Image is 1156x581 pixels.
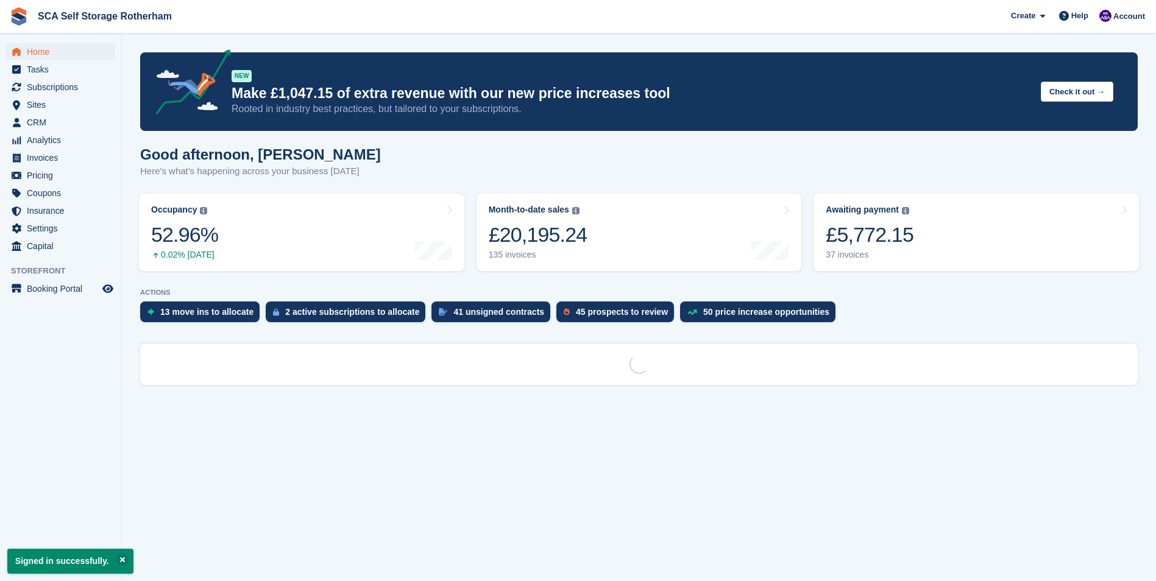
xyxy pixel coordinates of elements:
[6,220,115,237] a: menu
[6,238,115,255] a: menu
[1011,10,1035,22] span: Create
[27,61,100,78] span: Tasks
[572,207,580,214] img: icon-info-grey-7440780725fd019a000dd9b08b2336e03edf1995a4989e88bcd33f0948082b44.svg
[902,207,909,214] img: icon-info-grey-7440780725fd019a000dd9b08b2336e03edf1995a4989e88bcd33f0948082b44.svg
[556,301,680,328] a: 45 prospects to review
[27,114,100,131] span: CRM
[576,307,668,317] div: 45 prospects to review
[439,308,447,315] img: contract_signature_icon-13c848040528278c33f63329250d36e43548de30e8caae1d1a13099fd9432cc5.svg
[27,185,100,202] span: Coupons
[6,132,115,149] a: menu
[826,250,913,260] div: 37 invoices
[6,149,115,166] a: menu
[687,309,697,315] img: price_increase_opportunities-93ffe204e8149a01c8c9dc8f82e8f89637d9d84a8eef4429ea346261dce0b2c0.svg
[814,194,1139,271] a: Awaiting payment £5,772.15 37 invoices
[146,49,231,119] img: price-adjustments-announcement-icon-8257ccfd72463d97f412b2fc003d46551f7dbcb40ab6d574587a9cd5c0d94...
[477,194,802,271] a: Month-to-date sales £20,195.24 135 invoices
[6,167,115,184] a: menu
[6,114,115,131] a: menu
[151,250,218,260] div: 0.02% [DATE]
[453,307,544,317] div: 41 unsigned contracts
[6,96,115,113] a: menu
[489,222,587,247] div: £20,195.24
[10,7,28,26] img: stora-icon-8386f47178a22dfd0bd8f6a31ec36ba5ce8667c1dd55bd0f319d3a0aa187defe.svg
[489,250,587,260] div: 135 invoices
[232,85,1031,102] p: Make £1,047.15 of extra revenue with our new price increases tool
[27,43,100,60] span: Home
[11,265,121,277] span: Storefront
[1041,82,1113,102] button: Check it out →
[7,549,133,574] p: Signed in successfully.
[6,61,115,78] a: menu
[140,164,381,178] p: Here's what's happening across your business [DATE]
[140,289,1138,297] p: ACTIONS
[27,167,100,184] span: Pricing
[273,308,279,316] img: active_subscription_to_allocate_icon-d502201f5373d7db506a760aba3b589e785aa758c864c3986d89f69b8ff3...
[27,202,100,219] span: Insurance
[826,205,899,215] div: Awaiting payment
[6,202,115,219] a: menu
[6,79,115,96] a: menu
[140,146,381,163] h1: Good afternoon, [PERSON_NAME]
[703,307,829,317] div: 50 price increase opportunities
[160,307,254,317] div: 13 move ins to allocate
[27,220,100,237] span: Settings
[27,149,100,166] span: Invoices
[139,194,464,271] a: Occupancy 52.96% 0.02% [DATE]
[826,222,913,247] div: £5,772.15
[200,207,207,214] img: icon-info-grey-7440780725fd019a000dd9b08b2336e03edf1995a4989e88bcd33f0948082b44.svg
[6,43,115,60] a: menu
[101,281,115,296] a: Preview store
[489,205,569,215] div: Month-to-date sales
[232,102,1031,116] p: Rooted in industry best practices, but tailored to your subscriptions.
[680,301,842,328] a: 50 price increase opportunities
[27,79,100,96] span: Subscriptions
[285,307,419,317] div: 2 active subscriptions to allocate
[1099,10,1112,22] img: Kelly Neesham
[266,301,431,328] a: 2 active subscriptions to allocate
[151,222,218,247] div: 52.96%
[151,205,197,215] div: Occupancy
[6,185,115,202] a: menu
[564,308,570,315] img: prospect-51fa495bee0391a8d652442698ab0144808aea92771e9ea1ae160a38d050c398.svg
[232,70,252,82] div: NEW
[431,301,556,328] a: 41 unsigned contracts
[33,6,177,26] a: SCA Self Storage Rotherham
[27,132,100,149] span: Analytics
[6,280,115,297] a: menu
[1071,10,1088,22] span: Help
[1113,10,1145,23] span: Account
[140,301,266,328] a: 13 move ins to allocate
[27,96,100,113] span: Sites
[27,238,100,255] span: Capital
[27,280,100,297] span: Booking Portal
[147,308,154,315] img: move_ins_to_allocate_icon-fdf77a2bb77ea45bf5b3d319d69a93e2d87916cf1d5bf7949dd705db3b84f3ca.svg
